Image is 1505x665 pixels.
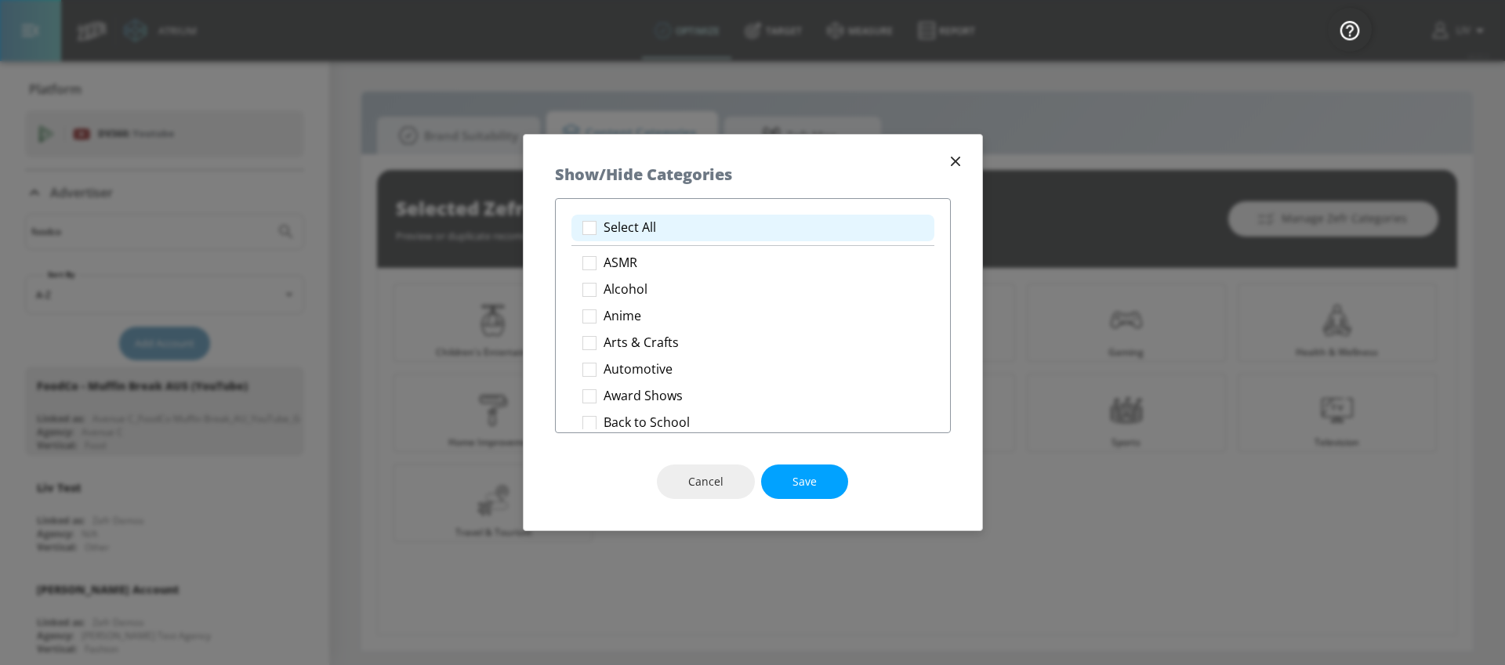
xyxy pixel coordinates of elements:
p: Arts & Crafts [604,334,679,351]
p: ASMR [604,255,637,271]
span: Save [792,472,817,492]
p: Select All [604,219,656,236]
button: Open Resource Center [1328,8,1372,52]
button: Cancel [657,464,755,500]
p: Back to School [604,414,690,431]
p: Automotive [604,361,673,378]
h5: Show/Hide Categories [555,166,732,183]
span: Cancel [688,472,723,492]
p: Anime [604,308,641,324]
button: Save [761,464,848,500]
p: Alcohol [604,281,647,298]
p: Award Shows [604,388,683,404]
